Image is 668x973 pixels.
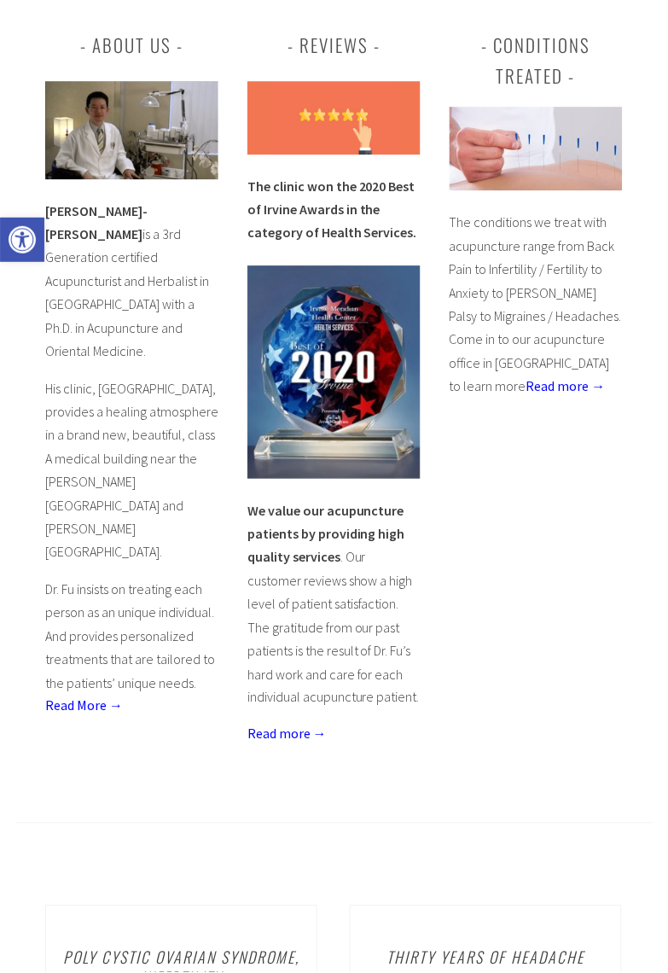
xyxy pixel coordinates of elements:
[450,30,623,91] h3: Conditions Treated
[247,502,405,566] strong: We value our acupuncture patients by providing high quality services
[45,697,123,714] a: Read More →
[247,725,327,743] a: Read more →
[450,107,623,189] img: Irvine-Acupuncture-Conditions-Treated
[247,30,421,61] h3: Reviews
[45,377,218,564] p: His clinic, [GEOGRAPHIC_DATA], provides a healing atmosphere in a brand new, beautiful, class A m...
[45,81,218,178] img: best acupuncturist irvine
[247,178,417,242] strong: The clinic won the 2020 Best of Irvine Awards in the category of Health Services.
[45,30,218,61] h3: About Us
[45,200,218,364] p: is a 3rd Generation certified Acupuncturist and Herbalist in [GEOGRAPHIC_DATA] with a Ph.D. in Ac...
[526,377,606,394] a: Read more →
[359,947,612,968] h3: Thirty Years of Headache
[45,202,148,242] b: [PERSON_NAME]-[PERSON_NAME]
[247,265,421,479] img: Best of Acupuncturist Health Services in Irvine 2020
[247,499,421,710] p: . Our customer reviews show a high level of patient satisfaction. The gratitude from our past pat...
[450,211,623,398] p: The conditions we treat with acupuncture range from Back Pain to Infertility / Fertility to Anxie...
[45,578,218,719] p: Dr. Fu insists on treating each person as an unique individual. And provides personalized treatme...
